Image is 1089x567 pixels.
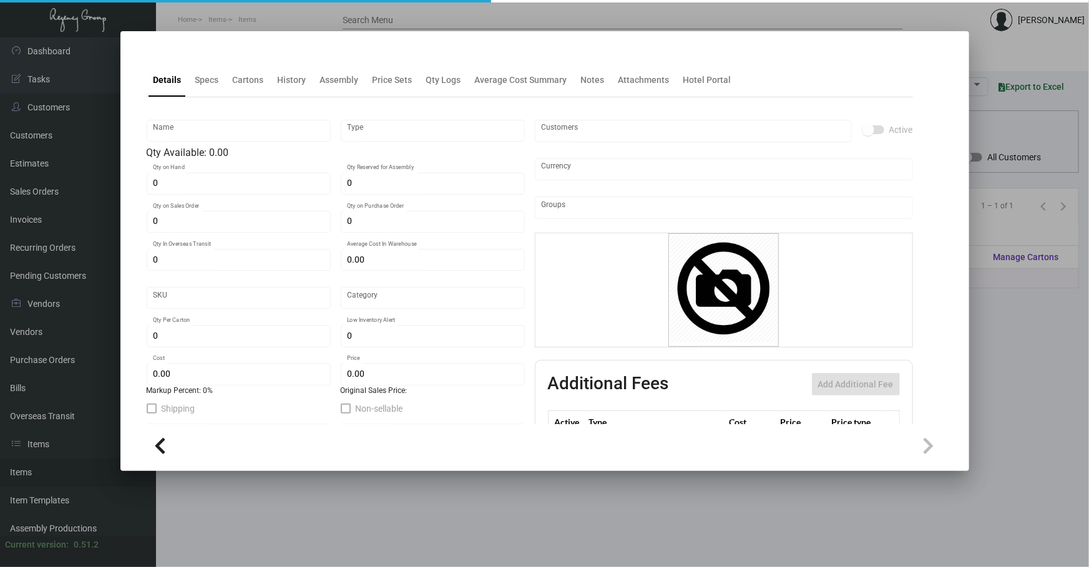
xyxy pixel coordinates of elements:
[889,122,913,137] span: Active
[548,373,669,395] h2: Additional Fees
[618,74,670,87] div: Attachments
[147,145,525,160] div: Qty Available: 0.00
[541,126,845,136] input: Add new..
[5,538,69,551] div: Current version:
[320,74,359,87] div: Assembly
[828,411,884,433] th: Price type
[373,74,413,87] div: Price Sets
[356,401,403,416] span: Non-sellable
[812,373,900,395] button: Add Additional Fee
[818,379,894,389] span: Add Additional Fee
[541,203,906,213] input: Add new..
[233,74,264,87] div: Cartons
[195,74,219,87] div: Specs
[726,411,777,433] th: Cost
[475,74,567,87] div: Average Cost Summary
[777,411,828,433] th: Price
[586,411,726,433] th: Type
[426,74,461,87] div: Qty Logs
[154,74,182,87] div: Details
[162,401,195,416] span: Shipping
[581,74,605,87] div: Notes
[548,411,586,433] th: Active
[74,538,99,551] div: 0.51.2
[683,74,731,87] div: Hotel Portal
[278,74,306,87] div: History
